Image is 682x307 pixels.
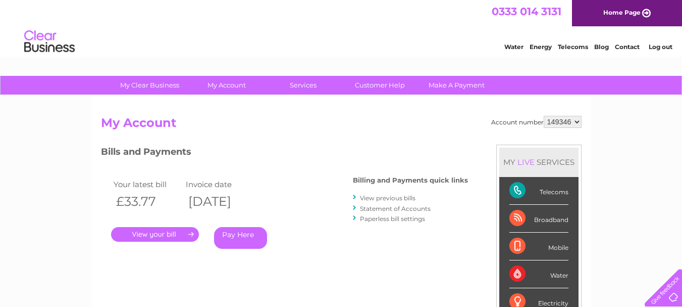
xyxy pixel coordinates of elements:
a: Customer Help [338,76,422,95]
div: Clear Business is a trading name of Verastar Limited (registered in [GEOGRAPHIC_DATA] No. 3667643... [103,6,580,49]
a: Log out [649,43,672,51]
a: Energy [530,43,552,51]
a: My Account [185,76,268,95]
div: Broadband [509,205,568,233]
h2: My Account [101,116,582,135]
a: Statement of Accounts [360,205,431,212]
th: £33.77 [111,191,184,212]
div: Account number [491,116,582,128]
a: Telecoms [558,43,588,51]
img: logo.png [24,26,75,57]
td: Invoice date [183,178,256,191]
a: Contact [615,43,640,51]
a: Services [261,76,345,95]
a: View previous bills [360,194,415,202]
h4: Billing and Payments quick links [353,177,468,184]
h3: Bills and Payments [101,145,468,162]
a: Water [504,43,523,51]
div: LIVE [515,157,537,167]
th: [DATE] [183,191,256,212]
a: 0333 014 3131 [492,5,561,18]
a: Pay Here [214,227,267,249]
div: MY SERVICES [499,148,579,177]
a: Blog [594,43,609,51]
a: Paperless bill settings [360,215,425,223]
a: . [111,227,199,242]
a: My Clear Business [108,76,191,95]
div: Mobile [509,233,568,260]
td: Your latest bill [111,178,184,191]
a: Make A Payment [415,76,498,95]
div: Telecoms [509,177,568,205]
div: Water [509,260,568,288]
